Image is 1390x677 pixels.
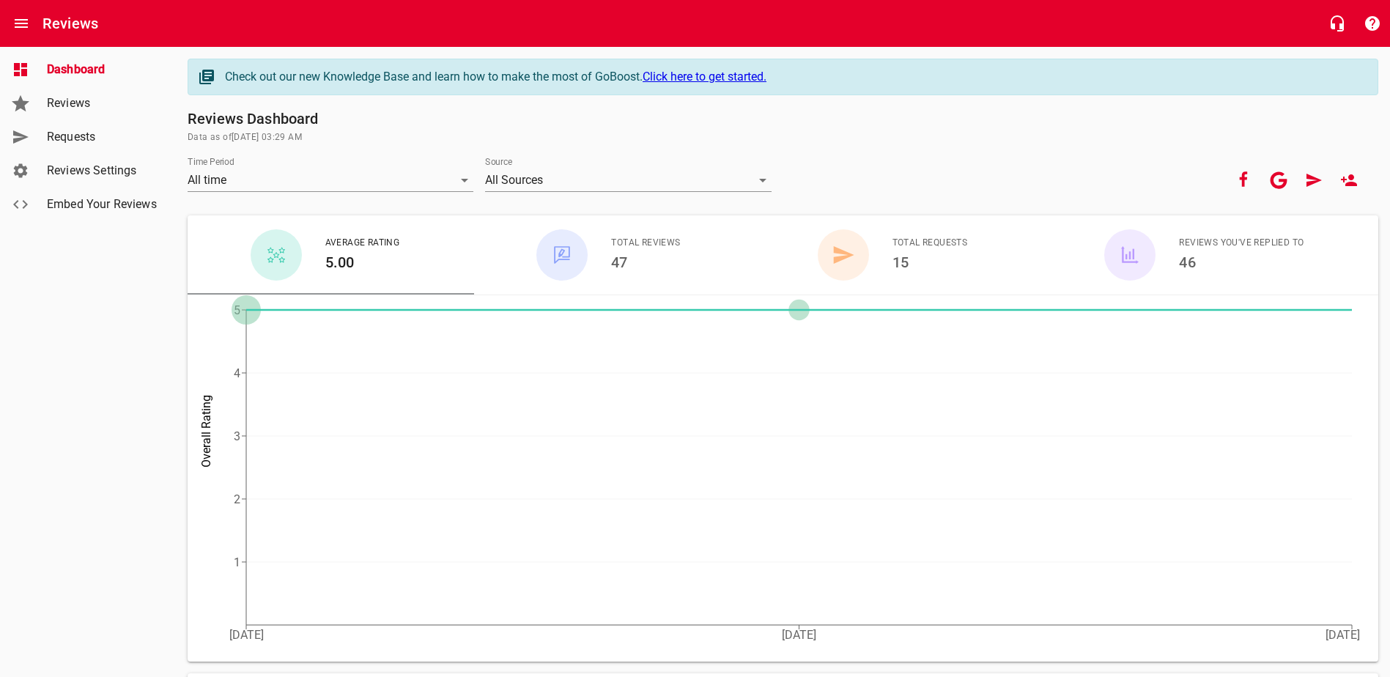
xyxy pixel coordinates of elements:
[229,628,264,642] tspan: [DATE]
[485,169,771,192] div: All Sources
[1179,236,1304,251] span: Reviews You've Replied To
[47,61,158,78] span: Dashboard
[1226,163,1261,198] button: Your Facebook account is connected
[1296,163,1331,198] a: Request Review
[47,128,158,146] span: Requests
[47,95,158,112] span: Reviews
[188,107,1378,130] h6: Reviews Dashboard
[188,169,473,192] div: All time
[234,366,240,380] tspan: 4
[643,70,766,84] a: Click here to get started.
[42,12,98,35] h6: Reviews
[782,628,816,642] tspan: [DATE]
[188,158,234,166] label: Time Period
[47,196,158,213] span: Embed Your Reviews
[234,429,240,443] tspan: 3
[234,492,240,506] tspan: 2
[225,68,1363,86] div: Check out our new Knowledge Base and learn how to make the most of GoBoost.
[1326,628,1360,642] tspan: [DATE]
[1179,251,1304,274] h6: 46
[234,555,240,569] tspan: 1
[485,158,512,166] label: Source
[892,251,968,274] h6: 15
[4,6,39,41] button: Open drawer
[1355,6,1390,41] button: Support Portal
[611,251,680,274] h6: 47
[188,130,1378,145] span: Data as of [DATE] 03:29 AM
[611,236,680,251] span: Total Reviews
[1261,163,1296,198] button: Your google account is connected
[47,162,158,180] span: Reviews Settings
[1320,6,1355,41] button: Live Chat
[892,236,968,251] span: Total Requests
[199,395,213,467] tspan: Overall Rating
[325,236,400,251] span: Average Rating
[325,251,400,274] h6: 5.00
[1331,163,1367,198] a: New User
